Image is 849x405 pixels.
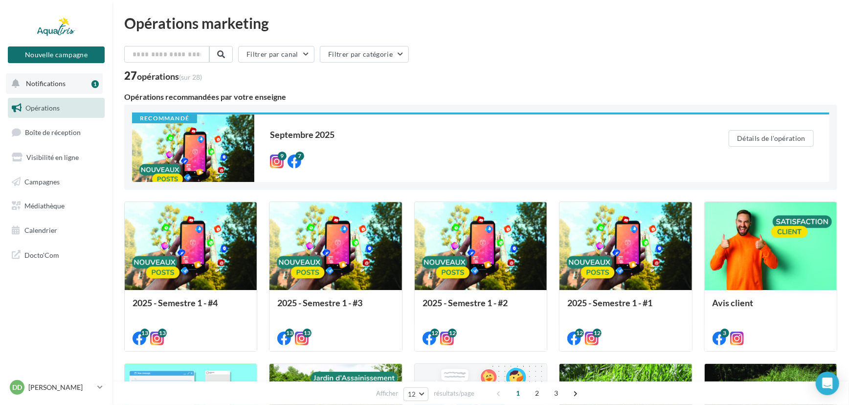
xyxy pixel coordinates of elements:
span: Notifications [26,79,66,88]
a: Opérations [6,98,107,118]
div: 12 [430,329,439,337]
div: 3 [720,329,729,337]
a: Visibilité en ligne [6,147,107,168]
span: 1 [511,385,526,401]
a: Campagnes [6,172,107,192]
div: 12 [448,329,457,337]
p: [PERSON_NAME] [28,382,93,392]
span: Afficher [376,389,398,398]
button: Filtrer par catégorie [320,46,409,63]
span: 2 [530,385,545,401]
span: (sur 28) [179,73,202,81]
div: 13 [140,329,149,337]
span: Boîte de réception [25,128,81,136]
span: Visibilité en ligne [26,153,79,161]
button: Notifications 1 [6,73,103,94]
div: Opérations marketing [124,16,837,30]
div: 13 [303,329,312,337]
span: Docto'Com [24,248,59,261]
div: opérations [137,72,202,81]
button: 12 [403,387,428,401]
div: Open Intercom Messenger [816,372,839,395]
span: résultats/page [434,389,474,398]
div: 12 [593,329,602,337]
span: Médiathèque [24,202,65,210]
button: Nouvelle campagne [8,46,105,63]
div: 13 [158,329,167,337]
a: Docto'Com [6,245,107,265]
span: 12 [408,390,416,398]
a: Médiathèque [6,196,107,216]
div: 2025 - Semestre 1 - #1 [567,298,684,317]
button: Filtrer par canal [238,46,314,63]
div: 2025 - Semestre 1 - #3 [277,298,394,317]
div: 7 [295,152,304,160]
span: Calendrier [24,226,57,234]
div: Septembre 2025 [270,130,690,139]
a: DD [PERSON_NAME] [8,378,105,397]
span: Opérations [25,104,60,112]
div: Opérations recommandées par votre enseigne [124,93,837,101]
div: 27 [124,70,202,81]
span: Campagnes [24,177,60,185]
div: 13 [285,329,294,337]
span: 3 [549,385,564,401]
div: Recommandé [132,114,197,123]
a: Boîte de réception [6,122,107,143]
button: Détails de l'opération [729,130,814,147]
div: 12 [575,329,584,337]
div: 9 [278,152,287,160]
div: 1 [91,80,99,88]
div: 2025 - Semestre 1 - #2 [423,298,539,317]
div: 2025 - Semestre 1 - #4 [133,298,249,317]
a: Calendrier [6,220,107,241]
div: Avis client [713,298,829,317]
span: DD [12,382,22,392]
